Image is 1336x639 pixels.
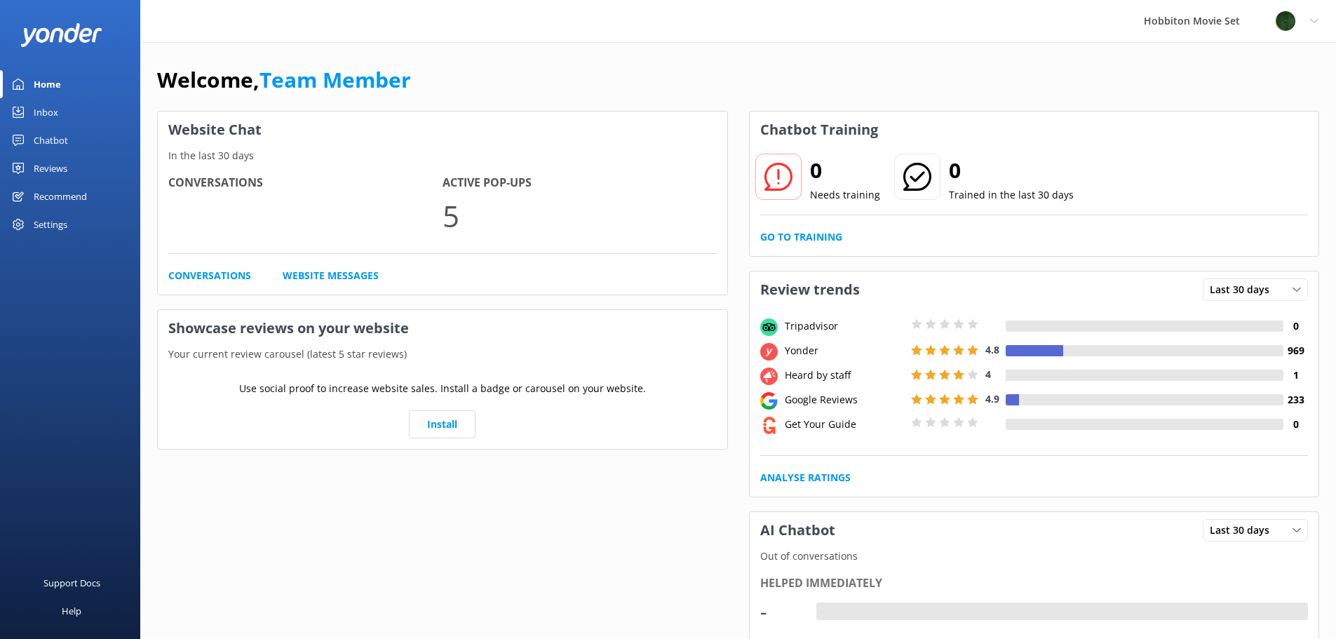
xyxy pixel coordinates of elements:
[760,229,842,245] a: Go to Training
[750,112,889,148] h3: Chatbot Training
[1283,368,1308,383] h4: 1
[1283,318,1308,334] h4: 0
[760,595,802,628] div: -
[34,70,61,98] div: Home
[985,392,999,405] span: 4.9
[158,310,727,347] h3: Showcase reviews on your website
[34,126,68,154] div: Chatbot
[21,23,102,46] img: yonder-white-logo.png
[781,343,907,358] div: Yonder
[443,174,717,192] h4: Active Pop-ups
[239,381,646,396] p: Use social proof to increase website sales. Install a badge or carousel on your website.
[157,63,411,97] h1: Welcome,
[1210,282,1278,297] span: Last 30 days
[810,187,880,203] p: Needs training
[816,603,827,621] div: -
[158,148,727,163] p: In the last 30 days
[443,192,717,239] p: 5
[1283,417,1308,432] h4: 0
[43,569,100,597] div: Support Docs
[750,271,870,308] h3: Review trends
[781,392,907,408] div: Google Reviews
[62,597,81,625] div: Help
[949,187,1074,203] p: Trained in the last 30 days
[259,65,411,94] a: Team Member
[810,154,880,187] h2: 0
[1283,343,1308,358] h4: 969
[750,512,846,549] h3: AI Chatbot
[168,174,443,192] h4: Conversations
[949,154,1074,187] h2: 0
[158,347,727,362] p: Your current review carousel (latest 5 star reviews)
[985,343,999,356] span: 4.8
[34,154,67,182] div: Reviews
[1210,523,1278,538] span: Last 30 days
[1283,392,1308,408] h4: 233
[750,549,1319,564] p: Out of conversations
[34,210,67,238] div: Settings
[34,98,58,126] div: Inbox
[168,268,251,283] a: Conversations
[158,112,727,148] h3: Website Chat
[781,417,907,432] div: Get Your Guide
[34,182,87,210] div: Recommend
[781,318,907,334] div: Tripadvisor
[760,470,851,485] a: Analyse Ratings
[283,268,379,283] a: Website Messages
[409,410,475,438] a: Install
[1275,11,1296,32] img: 34-1625720359.png
[985,368,991,381] span: 4
[781,368,907,383] div: Heard by staff
[760,574,1309,593] div: Helped immediately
